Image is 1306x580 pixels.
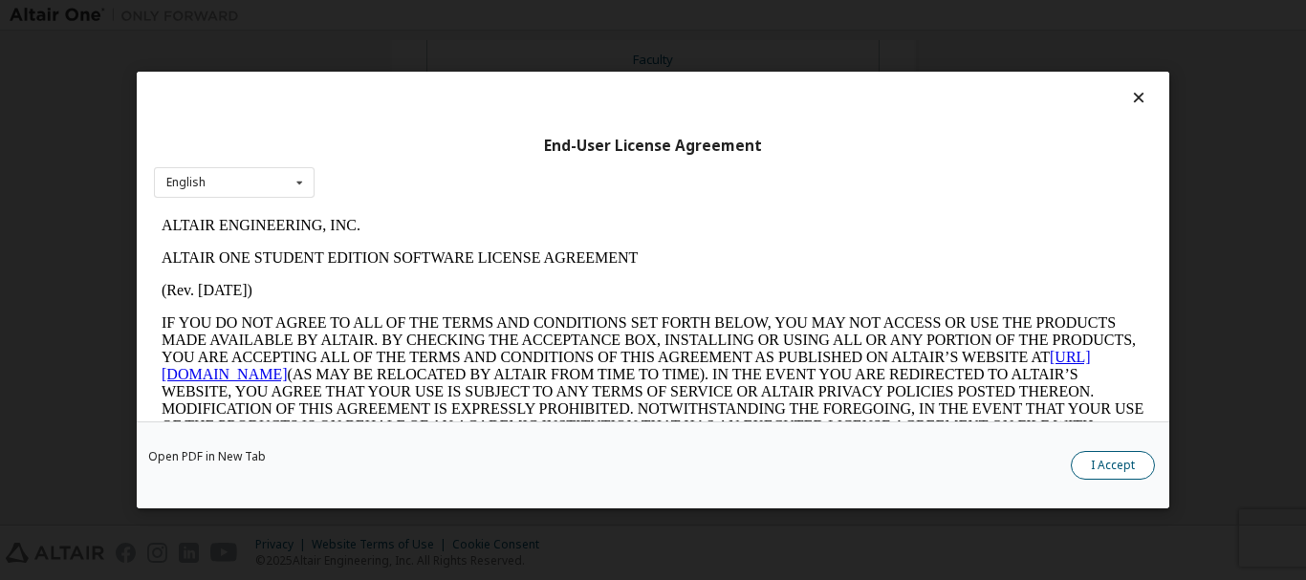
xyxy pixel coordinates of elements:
div: End-User License Agreement [154,137,1152,156]
a: Open PDF in New Tab [148,451,266,462]
p: IF YOU DO NOT AGREE TO ALL OF THE TERMS AND CONDITIONS SET FORTH BELOW, YOU MAY NOT ACCESS OR USE... [8,105,990,243]
p: (Rev. [DATE]) [8,73,990,90]
button: I Accept [1071,451,1155,480]
a: [URL][DOMAIN_NAME] [8,140,937,173]
p: ALTAIR ENGINEERING, INC. [8,8,990,25]
p: This Altair One Student Edition Software License Agreement (“Agreement”) is between Altair Engine... [8,258,990,327]
div: English [166,177,206,188]
p: ALTAIR ONE STUDENT EDITION SOFTWARE LICENSE AGREEMENT [8,40,990,57]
